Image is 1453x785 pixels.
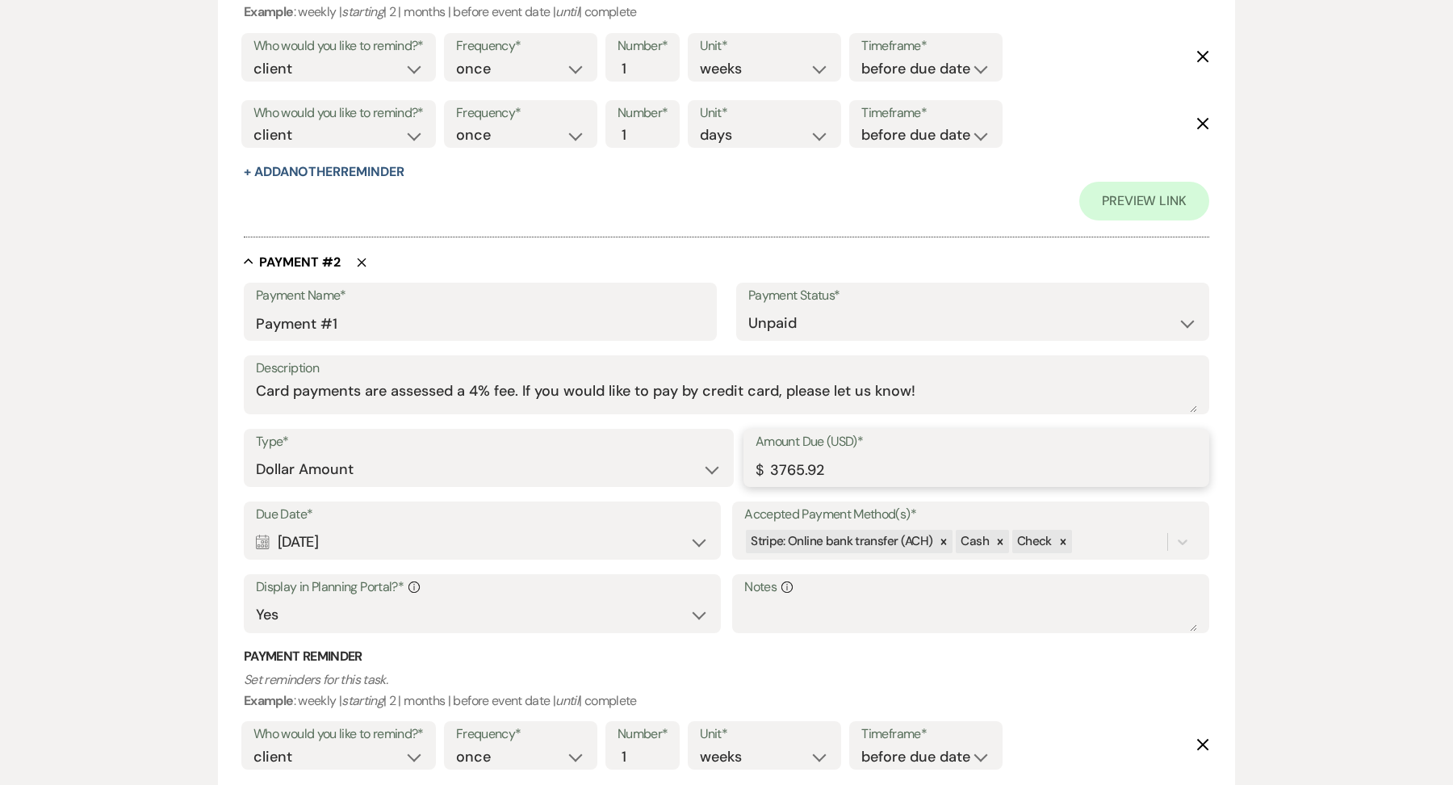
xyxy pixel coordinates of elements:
label: Unit* [700,102,829,125]
label: Type* [256,430,722,454]
label: Frequency* [456,723,585,746]
label: Description [256,357,1197,380]
label: Notes [744,576,1197,599]
textarea: Card payments are assessed a 4% fee. If you would like to pay by credit card, please let us know! [256,380,1197,413]
div: $ [756,460,763,481]
i: until [555,692,579,709]
i: starting [341,3,383,20]
div: [DATE] [256,527,709,558]
h3: Payment Reminder [244,648,1209,665]
label: Frequency* [456,102,585,125]
label: Number* [618,723,668,746]
label: Payment Status* [748,284,1197,308]
label: Who would you like to remind?* [253,102,424,125]
label: Timeframe* [861,35,990,58]
i: until [555,3,579,20]
p: : weekly | | 2 | months | before event date | | complete [244,670,1209,711]
b: Example [244,3,294,20]
i: starting [341,692,383,709]
label: Payment Name* [256,284,705,308]
label: Unit* [700,35,829,58]
label: Timeframe* [861,102,990,125]
span: Stripe: Online bank transfer (ACH) [751,533,932,549]
span: Cash [961,533,988,549]
button: + AddAnotherReminder [244,166,404,178]
label: Display in Planning Portal?* [256,576,709,599]
label: Due Date* [256,503,709,527]
button: Payment #2 [244,254,341,270]
label: Amount Due (USD)* [756,430,1197,454]
label: Who would you like to remind?* [253,35,424,58]
span: Check [1017,533,1052,549]
label: Who would you like to remind?* [253,723,424,746]
i: Set reminders for this task. [244,671,387,688]
a: Preview Link [1079,182,1209,220]
label: Frequency* [456,35,585,58]
label: Accepted Payment Method(s)* [744,503,1197,527]
b: Example [244,692,294,709]
h5: Payment # 2 [259,254,341,271]
label: Number* [618,35,668,58]
label: Number* [618,102,668,125]
label: Timeframe* [861,723,990,746]
label: Unit* [700,723,829,746]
